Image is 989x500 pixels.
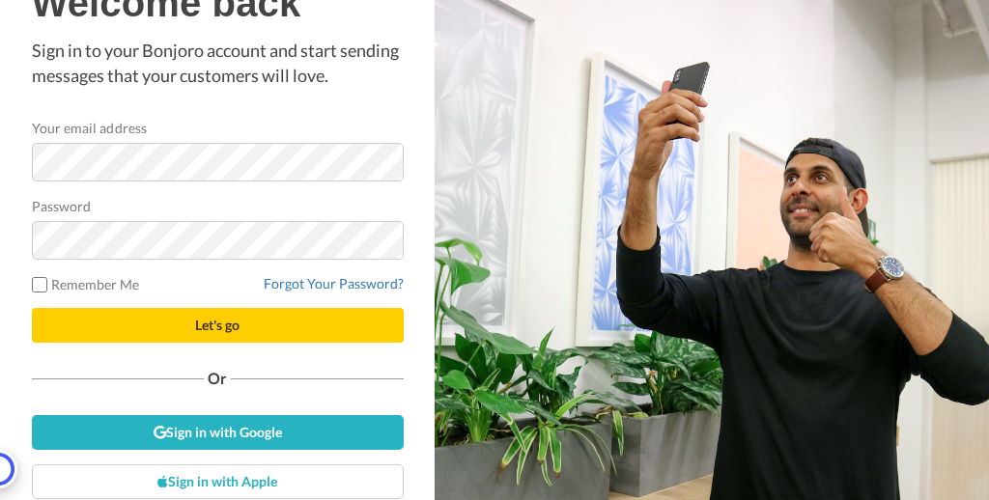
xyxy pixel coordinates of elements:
[32,118,147,138] label: Your email address
[32,415,404,450] a: Sign in with Google
[195,317,240,333] span: Let's go
[32,274,140,294] label: Remember Me
[264,275,404,292] a: Forgot Your Password?
[32,39,404,88] p: Sign in to your Bonjoro account and start sending messages that your customers will love.
[32,196,92,216] label: Password
[32,308,404,343] button: Let's go
[32,277,47,292] input: Remember Me
[32,464,404,499] a: Sign in with Apple
[204,372,231,385] span: Or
